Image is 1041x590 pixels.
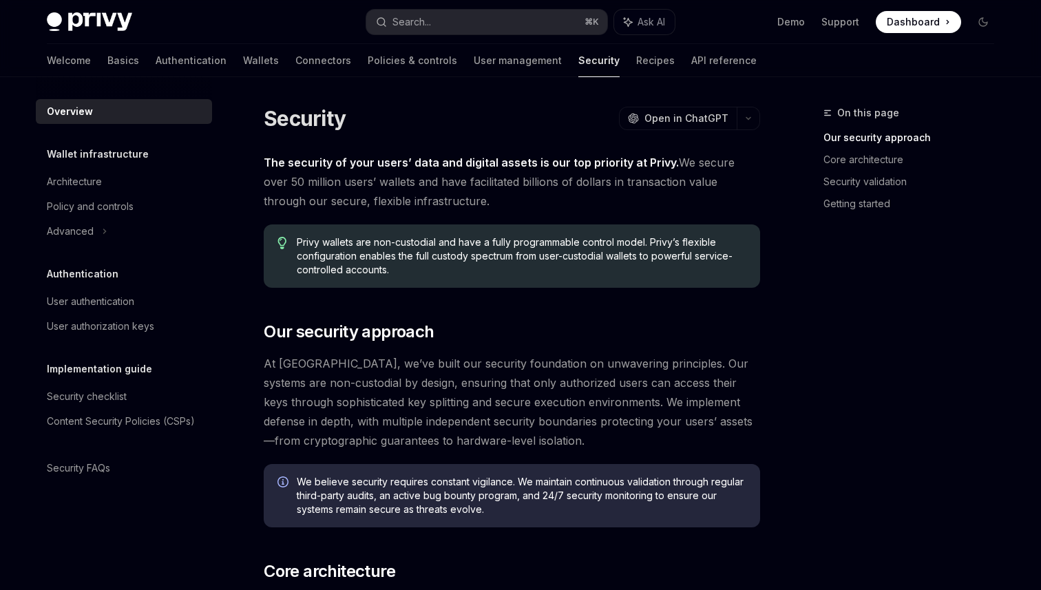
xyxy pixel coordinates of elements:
span: Core architecture [264,560,395,582]
button: Toggle dark mode [972,11,994,33]
a: Dashboard [876,11,961,33]
h5: Wallet infrastructure [47,146,149,162]
div: Security FAQs [47,460,110,476]
svg: Tip [277,237,287,249]
a: API reference [691,44,757,77]
a: Demo [777,15,805,29]
a: Core architecture [823,149,1005,171]
span: We secure over 50 million users’ wallets and have facilitated billions of dollars in transaction ... [264,153,760,211]
a: Wallets [243,44,279,77]
svg: Info [277,476,291,490]
span: On this page [837,105,899,121]
a: Support [821,15,859,29]
span: Privy wallets are non-custodial and have a fully programmable control model. Privy’s flexible con... [297,235,746,277]
div: Content Security Policies (CSPs) [47,413,195,430]
div: Policy and controls [47,198,134,215]
span: Dashboard [887,15,940,29]
a: Connectors [295,44,351,77]
button: Open in ChatGPT [619,107,737,130]
div: User authentication [47,293,134,310]
a: Authentication [156,44,227,77]
h5: Implementation guide [47,361,152,377]
a: Security FAQs [36,456,212,481]
div: Architecture [47,173,102,190]
a: Policies & controls [368,44,457,77]
a: Policy and controls [36,194,212,219]
span: ⌘ K [585,17,599,28]
h1: Security [264,106,346,131]
a: Recipes [636,44,675,77]
a: User authorization keys [36,314,212,339]
a: Security [578,44,620,77]
span: Ask AI [638,15,665,29]
a: Welcome [47,44,91,77]
a: Basics [107,44,139,77]
span: Open in ChatGPT [644,112,728,125]
strong: The security of your users’ data and digital assets is our top priority at Privy. [264,156,679,169]
a: Our security approach [823,127,1005,149]
a: Security checklist [36,384,212,409]
a: User management [474,44,562,77]
div: Advanced [47,223,94,240]
a: Architecture [36,169,212,194]
a: Getting started [823,193,1005,215]
button: Ask AI [614,10,675,34]
span: At [GEOGRAPHIC_DATA], we’ve built our security foundation on unwavering principles. Our systems a... [264,354,760,450]
div: Security checklist [47,388,127,405]
button: Search...⌘K [366,10,607,34]
div: Search... [392,14,431,30]
span: We believe security requires constant vigilance. We maintain continuous validation through regula... [297,475,746,516]
a: User authentication [36,289,212,314]
div: Overview [47,103,93,120]
div: User authorization keys [47,318,154,335]
a: Security validation [823,171,1005,193]
span: Our security approach [264,321,434,343]
img: dark logo [47,12,132,32]
a: Overview [36,99,212,124]
a: Content Security Policies (CSPs) [36,409,212,434]
h5: Authentication [47,266,118,282]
